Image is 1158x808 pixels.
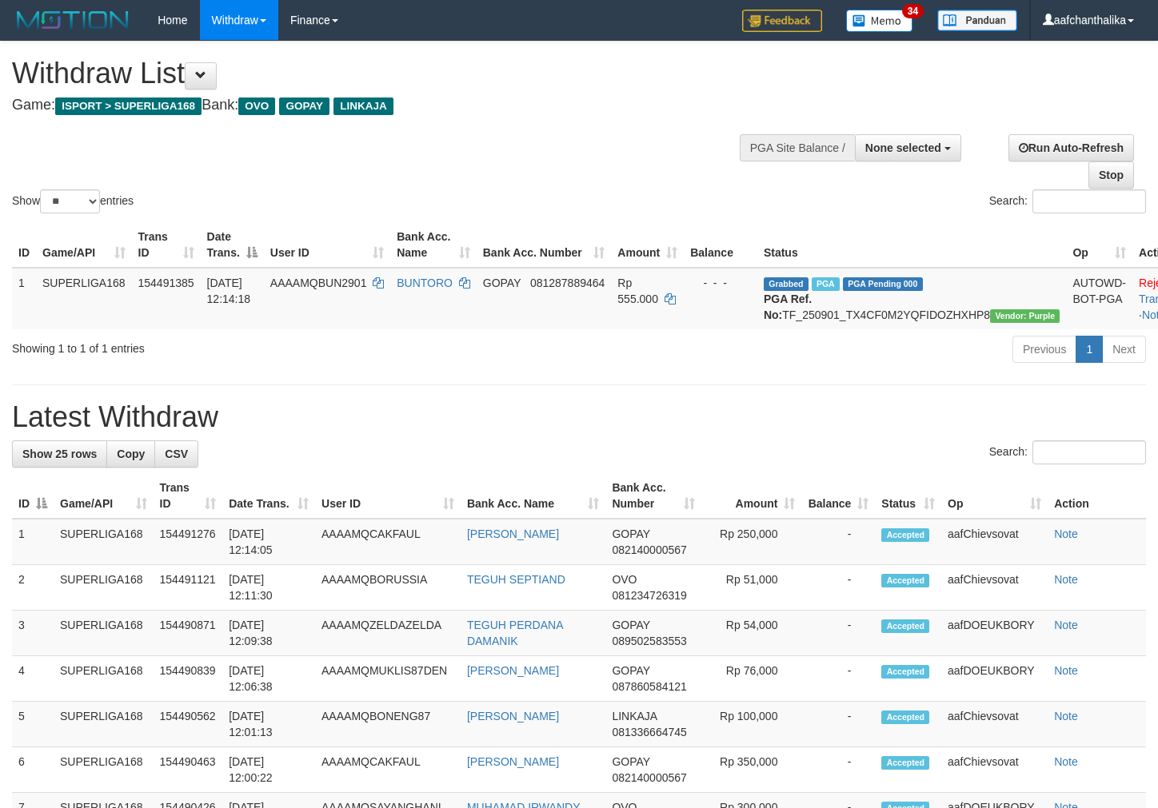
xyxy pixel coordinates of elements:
[612,635,686,647] span: Copy 089502583553 to clipboard
[132,222,201,268] th: Trans ID: activate to sort column ascending
[54,519,154,565] td: SUPERLIGA168
[55,98,202,115] span: ISPORT > SUPERLIGA168
[612,664,649,677] span: GOPAY
[701,519,802,565] td: Rp 250,000
[612,543,686,556] span: Copy 082140000567 to clipboard
[1066,268,1132,329] td: AUTOWD-BOT-PGA
[530,277,605,289] span: Copy 081287889464 to clipboard
[757,222,1066,268] th: Status
[937,10,1017,31] img: panduan.png
[941,656,1048,702] td: aafDOEUKBORY
[315,565,461,611] td: AAAAMQBORUSSIA
[1032,189,1146,213] input: Search:
[467,527,559,540] a: [PERSON_NAME]
[222,656,315,702] td: [DATE] 12:06:38
[12,702,54,747] td: 5
[12,98,756,113] h4: Game: Bank:
[989,440,1146,464] label: Search:
[701,611,802,656] td: Rp 54,000
[612,771,686,784] span: Copy 082140000567 to clipboard
[54,656,154,702] td: SUPERLIGA168
[701,747,802,793] td: Rp 350,000
[138,277,194,289] span: 154491385
[801,519,875,565] td: -
[605,473,701,519] th: Bank Acc. Number: activate to sort column ascending
[701,702,802,747] td: Rp 100,000
[154,611,223,656] td: 154490871
[1102,336,1146,363] a: Next
[12,222,36,268] th: ID
[12,8,134,32] img: MOTION_logo.png
[1054,664,1078,677] a: Note
[740,134,855,161] div: PGA Site Balance /
[12,189,134,213] label: Show entries
[54,565,154,611] td: SUPERLIGA168
[1008,134,1134,161] a: Run Auto-Refresh
[1032,440,1146,464] input: Search:
[612,573,637,586] span: OVO
[154,656,223,702] td: 154490839
[990,309,1060,323] span: Vendor URL: https://trx4.1velocity.biz
[483,277,521,289] span: GOPAY
[36,268,132,329] td: SUPERLIGA168
[207,277,251,305] span: [DATE] 12:14:18
[12,401,1146,433] h1: Latest Withdraw
[881,756,929,770] span: Accepted
[941,473,1048,519] th: Op: activate to sort column ascending
[222,747,315,793] td: [DATE] 12:00:22
[1076,336,1103,363] a: 1
[154,473,223,519] th: Trans ID: activate to sort column ascending
[843,277,923,291] span: PGA Pending
[12,58,756,90] h1: Withdraw List
[12,611,54,656] td: 3
[467,619,563,647] a: TEGUH PERDANA DAMANIK
[846,10,913,32] img: Button%20Memo.svg
[1012,336,1076,363] a: Previous
[757,268,1066,329] td: TF_250901_TX4CF0M2YQFIDOZHXHP8
[315,702,461,747] td: AAAAMQBONENG87
[12,656,54,702] td: 4
[12,565,54,611] td: 2
[801,565,875,611] td: -
[989,189,1146,213] label: Search:
[865,141,941,154] span: None selected
[764,293,812,321] b: PGA Ref. No:
[1054,710,1078,722] a: Note
[279,98,329,115] span: GOPAY
[397,277,453,289] a: BUNTORO
[315,473,461,519] th: User ID: activate to sort column ascending
[764,277,809,291] span: Grabbed
[54,473,154,519] th: Game/API: activate to sort column ascending
[477,222,612,268] th: Bank Acc. Number: activate to sort column ascending
[154,440,198,468] a: CSV
[1054,573,1078,586] a: Note
[875,473,941,519] th: Status: activate to sort column ascending
[611,222,684,268] th: Amount: activate to sort column ascending
[801,611,875,656] td: -
[701,565,802,611] td: Rp 51,000
[315,611,461,656] td: AAAAMQZELDAZELDA
[154,702,223,747] td: 154490562
[1066,222,1132,268] th: Op: activate to sort column ascending
[612,680,686,693] span: Copy 087860584121 to clipboard
[12,334,470,356] div: Showing 1 to 1 of 1 entries
[941,611,1048,656] td: aafDOEUKBORY
[222,702,315,747] td: [DATE] 12:01:13
[264,222,390,268] th: User ID: activate to sort column ascending
[701,473,802,519] th: Amount: activate to sort column ascending
[612,755,649,768] span: GOPAY
[1054,619,1078,631] a: Note
[1054,755,1078,768] a: Note
[333,98,393,115] span: LINKAJA
[222,519,315,565] td: [DATE] 12:14:05
[881,665,929,679] span: Accepted
[222,565,315,611] td: [DATE] 12:11:30
[201,222,264,268] th: Date Trans.: activate to sort column descending
[742,10,822,32] img: Feedback.jpg
[612,710,657,722] span: LINKAJA
[461,473,605,519] th: Bank Acc. Name: activate to sort column ascending
[612,619,649,631] span: GOPAY
[801,702,875,747] td: -
[801,656,875,702] td: -
[165,448,188,460] span: CSV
